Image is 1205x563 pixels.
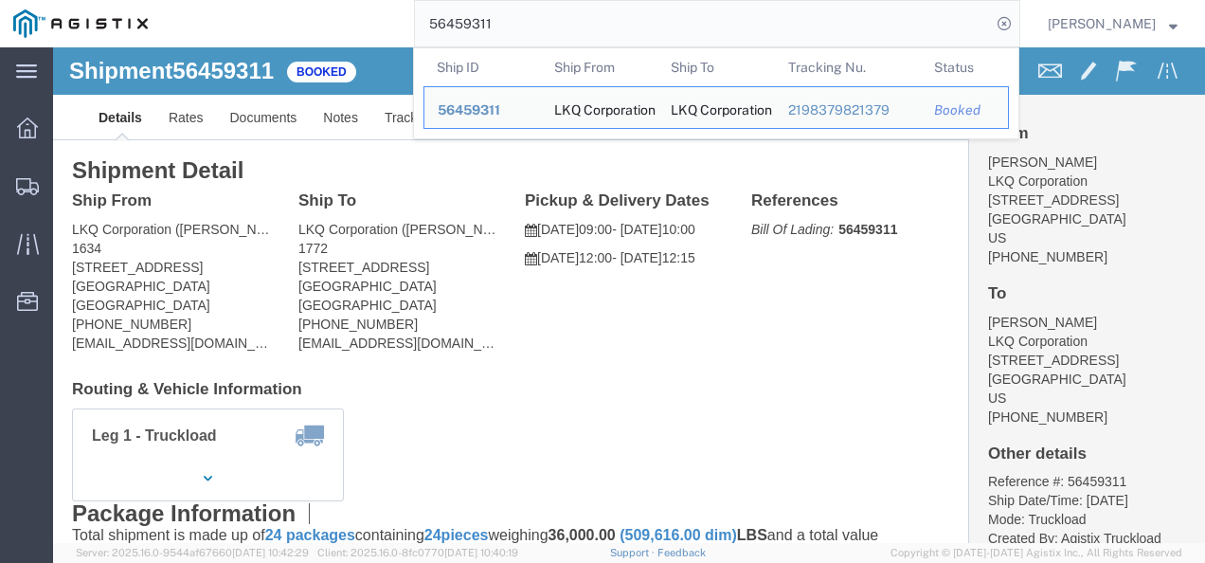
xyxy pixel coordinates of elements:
div: 2198379821379 [788,100,908,120]
table: Search Results [423,48,1018,138]
a: Support [610,547,657,558]
th: Ship ID [423,48,541,86]
th: Status [921,48,1009,86]
span: Nathan Seeley [1048,13,1156,34]
div: LKQ Corporation [671,87,762,128]
img: logo [13,9,148,38]
th: Ship From [541,48,658,86]
div: LKQ Corporation [554,87,645,128]
span: [DATE] 10:40:19 [444,547,518,558]
th: Ship To [657,48,775,86]
th: Tracking Nu. [775,48,922,86]
span: [DATE] 10:42:29 [232,547,309,558]
div: Booked [934,100,995,120]
a: Feedback [657,547,706,558]
span: Server: 2025.16.0-9544af67660 [76,547,309,558]
input: Search for shipment number, reference number [415,1,991,46]
div: 56459311 [438,100,528,120]
span: Copyright © [DATE]-[DATE] Agistix Inc., All Rights Reserved [890,545,1182,561]
span: Client: 2025.16.0-8fc0770 [317,547,518,558]
iframe: FS Legacy Container [53,47,1205,543]
span: 56459311 [438,102,500,118]
button: [PERSON_NAME] [1047,12,1178,35]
